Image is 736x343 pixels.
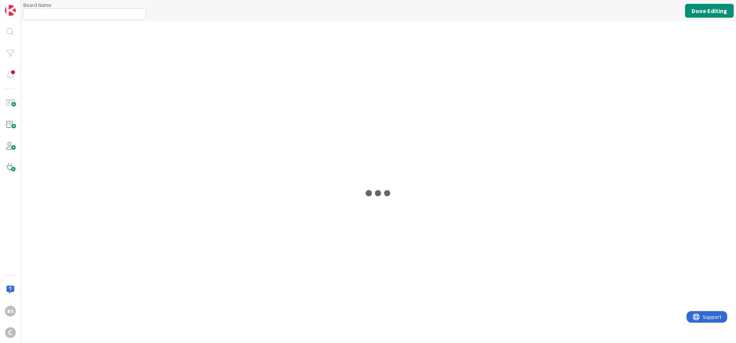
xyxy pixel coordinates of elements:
button: Done Editing [685,4,734,18]
div: BS [5,306,16,316]
img: Visit kanbanzone.com [5,5,16,16]
label: Board Name [23,2,51,8]
span: Support [16,1,35,10]
div: C [5,327,16,338]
